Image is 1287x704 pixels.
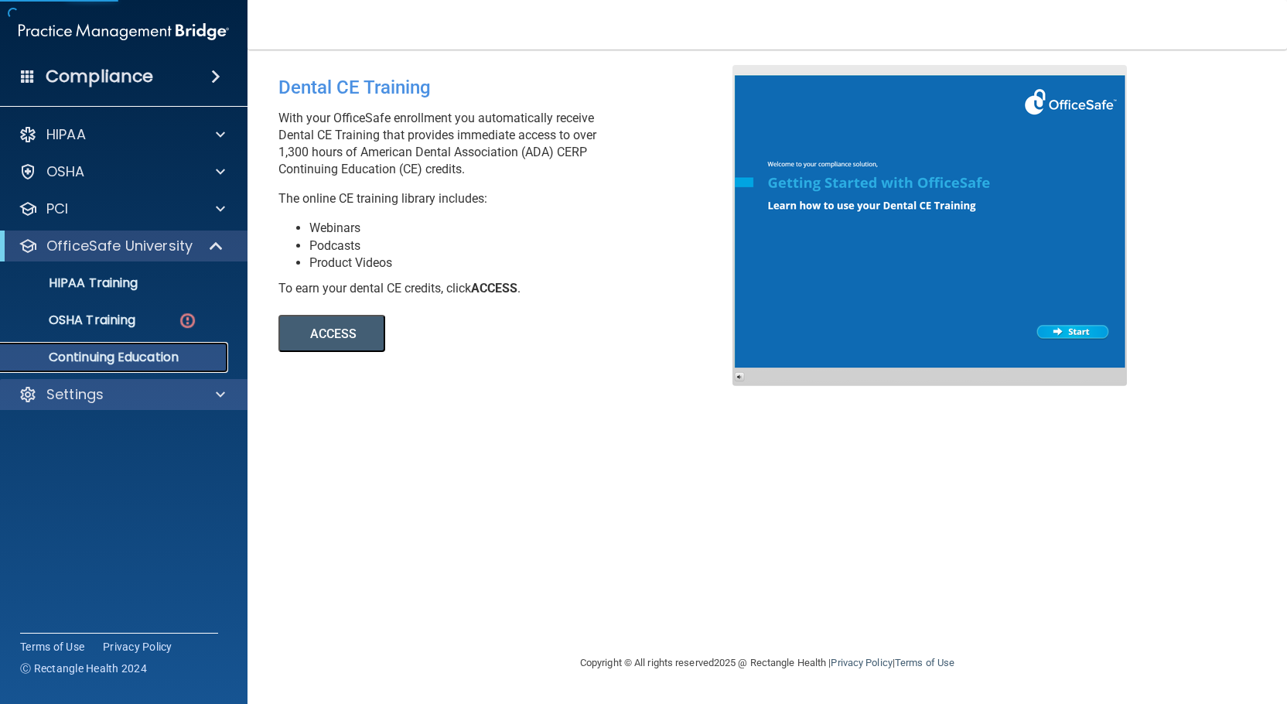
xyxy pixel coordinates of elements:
h4: Compliance [46,66,153,87]
p: HIPAA [46,125,86,144]
a: Privacy Policy [831,657,892,668]
a: PCI [19,200,225,218]
a: ACCESS [278,329,702,340]
a: Terms of Use [895,657,954,668]
div: To earn your dental CE credits, click . [278,280,744,297]
p: Settings [46,385,104,404]
b: ACCESS [471,281,517,296]
p: HIPAA Training [10,275,138,291]
button: ACCESS [278,315,385,352]
div: Copyright © All rights reserved 2025 @ Rectangle Health | | [485,638,1050,688]
li: Podcasts [309,238,744,255]
li: Product Videos [309,255,744,272]
img: PMB logo [19,16,229,47]
a: Terms of Use [20,639,84,654]
a: Privacy Policy [103,639,172,654]
p: OSHA [46,162,85,181]
li: Webinars [309,220,744,237]
p: OfficeSafe University [46,237,193,255]
a: Settings [19,385,225,404]
p: OSHA Training [10,313,135,328]
a: OSHA [19,162,225,181]
p: PCI [46,200,68,218]
p: Continuing Education [10,350,221,365]
a: OfficeSafe University [19,237,224,255]
p: The online CE training library includes: [278,190,744,207]
a: HIPAA [19,125,225,144]
p: With your OfficeSafe enrollment you automatically receive Dental CE Training that provides immedi... [278,110,744,178]
img: danger-circle.6113f641.png [178,311,197,330]
span: Ⓒ Rectangle Health 2024 [20,661,147,676]
div: Dental CE Training [278,65,744,110]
